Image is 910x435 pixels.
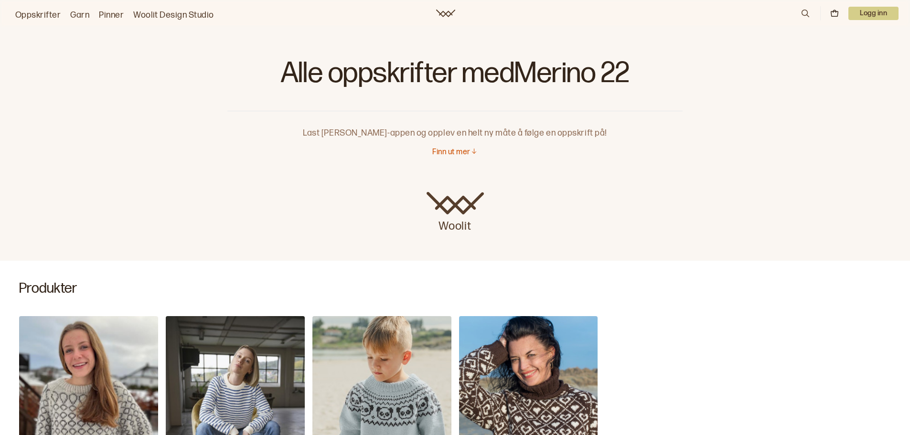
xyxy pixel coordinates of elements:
a: Garn [70,9,89,22]
a: Woolit [427,192,484,234]
a: Woolit Design Studio [133,9,214,22]
p: Woolit [427,215,484,234]
p: Logg inn [848,7,899,20]
a: Oppskrifter [15,9,61,22]
button: Finn ut mer [432,148,477,158]
a: Pinner [99,9,124,22]
p: Last [PERSON_NAME]-appen og opplev en helt ny måte å følge en oppskrift på! [227,111,683,140]
img: Woolit [427,192,484,215]
p: Finn ut mer [432,148,470,158]
button: User dropdown [848,7,899,20]
a: Woolit [436,10,455,17]
h1: Alle oppskrifter med Merino 22 [227,57,683,95]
